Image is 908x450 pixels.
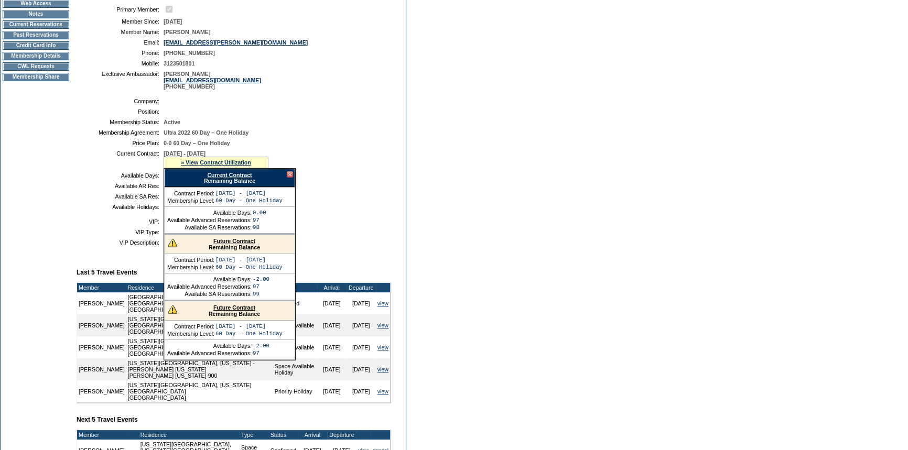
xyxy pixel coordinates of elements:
b: Next 5 Travel Events [77,416,138,423]
td: [US_STATE][GEOGRAPHIC_DATA], [US_STATE][GEOGRAPHIC_DATA] [GEOGRAPHIC_DATA] 23B [126,314,273,336]
td: -2.00 [253,276,269,282]
td: Available Holidays: [81,204,159,210]
td: Membership Level: [167,197,214,204]
td: 99 [253,291,269,297]
td: Priority Holiday [273,380,317,402]
a: view [377,300,388,306]
td: VIP: [81,218,159,225]
td: [US_STATE][GEOGRAPHIC_DATA], [US_STATE] - [PERSON_NAME] [US_STATE] [PERSON_NAME] [US_STATE] 900 [126,358,273,380]
span: Ultra 2022 60 Day – One Holiday [164,129,248,136]
a: view [377,388,388,394]
td: Available Advanced Reservations: [167,217,252,223]
td: Available Advanced Reservations: [167,283,252,290]
td: Position: [81,108,159,115]
span: 3123501801 [164,60,194,67]
td: Departure [347,283,376,292]
td: Exclusive Ambassador: [81,71,159,90]
td: 0.00 [253,210,266,216]
td: Available Days: [167,210,252,216]
div: Remaining Balance [165,301,295,321]
td: Departure [327,430,356,440]
a: Current Contract [207,172,252,178]
td: Available Days: [167,276,252,282]
a: view [377,366,388,372]
td: Member [77,430,126,440]
td: [US_STATE][GEOGRAPHIC_DATA], [US_STATE][GEOGRAPHIC_DATA] [GEOGRAPHIC_DATA] [126,380,273,402]
td: Residence [126,283,273,292]
td: Credit Card Info [3,41,69,50]
td: [DATE] - [DATE] [215,257,283,263]
td: Mobile: [81,60,159,67]
span: [PERSON_NAME] [PHONE_NUMBER] [164,71,261,90]
td: Price Plan: [81,140,159,146]
div: Remaining Balance [164,169,295,187]
td: 60 Day – One Holiday [215,264,283,270]
a: view [377,344,388,350]
td: 98 [253,224,266,231]
td: Current Contract: [81,150,159,168]
td: [DATE] [317,314,347,336]
td: Membership Level: [167,264,214,270]
td: [DATE] - [DATE] [215,190,283,196]
a: [EMAIL_ADDRESS][PERSON_NAME][DOMAIN_NAME] [164,39,308,46]
span: [PHONE_NUMBER] [164,50,215,56]
td: Residence [139,430,240,440]
td: Current Reservations [3,20,69,29]
td: Available Days: [167,343,252,349]
td: [DATE] [317,336,347,358]
a: Future Contract [213,238,255,244]
td: Membership Level: [167,331,214,337]
td: Contract Period: [167,323,214,330]
td: [DATE] [347,314,376,336]
td: [PERSON_NAME] [77,336,126,358]
td: Company: [81,98,159,104]
td: [PERSON_NAME] [77,314,126,336]
a: [EMAIL_ADDRESS][DOMAIN_NAME] [164,77,261,83]
td: 97 [253,283,269,290]
td: Status [269,430,298,440]
td: [PERSON_NAME] [77,292,126,314]
td: Notes [3,10,69,18]
td: VIP Description: [81,239,159,246]
span: [PERSON_NAME] [164,29,210,35]
td: Member [77,283,126,292]
td: Contract Period: [167,257,214,263]
td: [DATE] [347,358,376,380]
td: Member Name: [81,29,159,35]
td: 97 [253,350,269,356]
td: [PERSON_NAME] [77,358,126,380]
td: Past Reservations [3,31,69,39]
td: Membership Share [3,73,69,81]
td: Available AR Res: [81,183,159,189]
td: [DATE] [317,380,347,402]
td: Membership Details [3,52,69,60]
td: 97 [253,217,266,223]
td: [DATE] - [DATE] [215,323,283,330]
td: 60 Day – One Holiday [215,331,283,337]
td: Phone: [81,50,159,56]
img: There are insufficient days and/or tokens to cover this reservation [168,304,177,314]
a: view [377,322,388,328]
td: [DATE] [347,292,376,314]
td: Available Days: [81,172,159,179]
span: [DATE] - [DATE] [164,150,206,157]
td: [DATE] [347,380,376,402]
b: Last 5 Travel Events [77,269,137,276]
span: Active [164,119,180,125]
div: Remaining Balance [165,235,295,254]
td: Email: [81,39,159,46]
td: Primary Member: [81,4,159,14]
td: CWL Requests [3,62,69,71]
span: 0-0 60 Day – One Holiday [164,140,230,146]
td: Available SA Reservations: [167,291,252,297]
td: Membership Status: [81,119,159,125]
td: Type [240,430,269,440]
a: Future Contract [213,304,255,311]
a: » View Contract Utilization [181,159,251,166]
td: -2.00 [253,343,269,349]
td: [GEOGRAPHIC_DATA], [GEOGRAPHIC_DATA] - [GEOGRAPHIC_DATA], [GEOGRAPHIC_DATA] [GEOGRAPHIC_DATA] [126,292,273,314]
td: Arrival [317,283,347,292]
td: Arrival [298,430,327,440]
td: Available SA Reservations: [167,224,252,231]
td: [DATE] [317,292,347,314]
